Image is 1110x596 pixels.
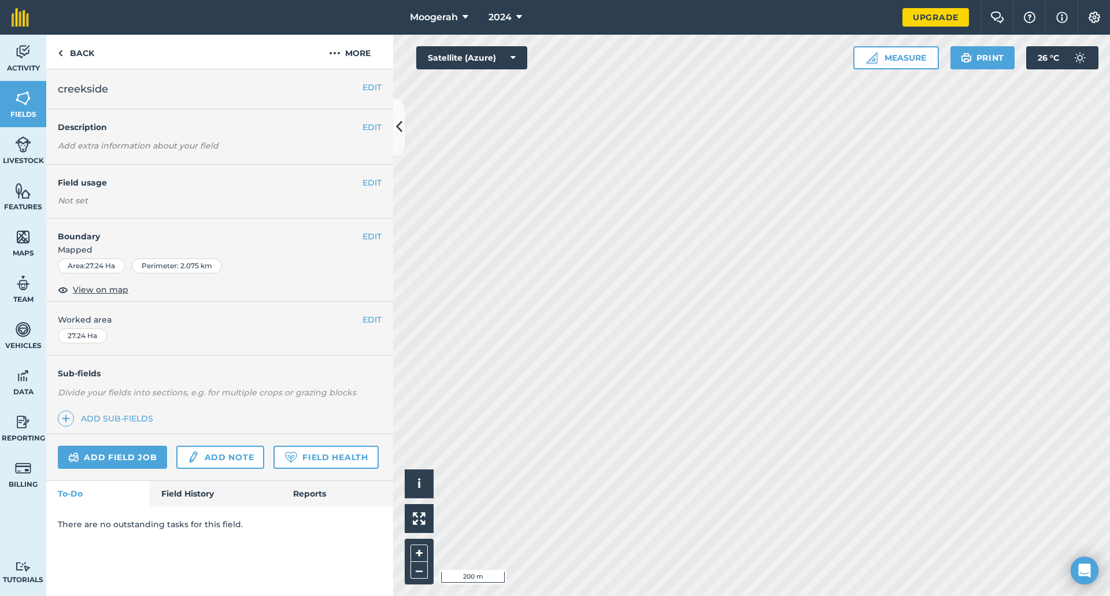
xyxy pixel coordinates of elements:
[416,46,527,69] button: Satellite (Azure)
[362,176,382,189] button: EDIT
[46,367,393,380] h4: Sub-fields
[12,8,29,27] img: fieldmargin Logo
[405,469,434,498] button: i
[15,367,31,384] img: svg+xml;base64,PD94bWwgdmVyc2lvbj0iMS4wIiBlbmNvZGluZz0idXRmLTgiPz4KPCEtLSBHZW5lcmF0b3I6IEFkb2JlIE...
[853,46,939,69] button: Measure
[15,413,31,431] img: svg+xml;base64,PD94bWwgdmVyc2lvbj0iMS4wIiBlbmNvZGluZz0idXRmLTgiPz4KPCEtLSBHZW5lcmF0b3I6IEFkb2JlIE...
[329,46,341,60] img: svg+xml;base64,PHN2ZyB4bWxucz0iaHR0cDovL3d3dy53My5vcmcvMjAwMC9zdmciIHdpZHRoPSIyMCIgaGVpZ2h0PSIyNC...
[15,460,31,477] img: svg+xml;base64,PD94bWwgdmVyc2lvbj0iMS4wIiBlbmNvZGluZz0idXRmLTgiPz4KPCEtLSBHZW5lcmF0b3I6IEFkb2JlIE...
[68,450,79,464] img: svg+xml;base64,PD94bWwgdmVyc2lvbj0iMS4wIiBlbmNvZGluZz0idXRmLTgiPz4KPCEtLSBHZW5lcmF0b3I6IEFkb2JlIE...
[150,481,281,506] a: Field History
[1068,46,1091,69] img: svg+xml;base64,PD94bWwgdmVyc2lvbj0iMS4wIiBlbmNvZGluZz0idXRmLTgiPz4KPCEtLSBHZW5lcmF0b3I6IEFkb2JlIE...
[46,219,362,243] h4: Boundary
[15,90,31,107] img: svg+xml;base64,PHN2ZyB4bWxucz0iaHR0cDovL3d3dy53My5vcmcvMjAwMC9zdmciIHdpZHRoPSI1NiIgaGVpZ2h0PSI2MC...
[58,410,158,427] a: Add sub-fields
[990,12,1004,23] img: Two speech bubbles overlapping with the left bubble in the forefront
[362,230,382,243] button: EDIT
[58,387,356,398] em: Divide your fields into sections, e.g. for multiple crops or grazing blocks
[73,283,128,296] span: View on map
[410,10,458,24] span: Moogerah
[15,182,31,199] img: svg+xml;base64,PHN2ZyB4bWxucz0iaHR0cDovL3d3dy53My5vcmcvMjAwMC9zdmciIHdpZHRoPSI1NiIgaGVpZ2h0PSI2MC...
[15,136,31,153] img: svg+xml;base64,PD94bWwgdmVyc2lvbj0iMS4wIiBlbmNvZGluZz0idXRmLTgiPz4KPCEtLSBHZW5lcmF0b3I6IEFkb2JlIE...
[961,51,972,65] img: svg+xml;base64,PHN2ZyB4bWxucz0iaHR0cDovL3d3dy53My5vcmcvMjAwMC9zdmciIHdpZHRoPSIxOSIgaGVpZ2h0PSIyNC...
[306,35,393,69] button: More
[410,562,428,579] button: –
[273,446,378,469] a: Field Health
[58,195,382,206] div: Not set
[417,476,421,491] span: i
[46,35,106,69] a: Back
[1023,12,1037,23] img: A question mark icon
[58,46,63,60] img: svg+xml;base64,PHN2ZyB4bWxucz0iaHR0cDovL3d3dy53My5vcmcvMjAwMC9zdmciIHdpZHRoPSI5IiBoZWlnaHQ9IjI0Ii...
[46,481,150,506] a: To-Do
[62,412,70,425] img: svg+xml;base64,PHN2ZyB4bWxucz0iaHR0cDovL3d3dy53My5vcmcvMjAwMC9zdmciIHdpZHRoPSIxNCIgaGVpZ2h0PSIyNC...
[15,321,31,338] img: svg+xml;base64,PD94bWwgdmVyc2lvbj0iMS4wIiBlbmNvZGluZz0idXRmLTgiPz4KPCEtLSBHZW5lcmF0b3I6IEFkb2JlIE...
[132,258,222,273] div: Perimeter : 2.075 km
[58,121,382,134] h4: Description
[58,283,128,297] button: View on map
[58,81,108,97] span: creekside
[58,176,362,189] h4: Field usage
[902,8,969,27] a: Upgrade
[362,121,382,134] button: EDIT
[413,512,425,525] img: Four arrows, one pointing top left, one top right, one bottom right and the last bottom left
[58,328,107,343] div: 27.24 Ha
[1087,12,1101,23] img: A cog icon
[950,46,1015,69] button: Print
[58,140,219,151] em: Add extra information about your field
[58,446,167,469] a: Add field job
[58,258,125,273] div: Area : 27.24 Ha
[362,313,382,326] button: EDIT
[1056,10,1068,24] img: svg+xml;base64,PHN2ZyB4bWxucz0iaHR0cDovL3d3dy53My5vcmcvMjAwMC9zdmciIHdpZHRoPSIxNyIgaGVpZ2h0PSIxNy...
[362,81,382,94] button: EDIT
[58,518,382,531] p: There are no outstanding tasks for this field.
[489,10,512,24] span: 2024
[1026,46,1098,69] button: 26 °C
[58,283,68,297] img: svg+xml;base64,PHN2ZyB4bWxucz0iaHR0cDovL3d3dy53My5vcmcvMjAwMC9zdmciIHdpZHRoPSIxOCIgaGVpZ2h0PSIyNC...
[866,52,878,64] img: Ruler icon
[1071,557,1098,584] div: Open Intercom Messenger
[46,243,393,256] span: Mapped
[15,228,31,246] img: svg+xml;base64,PHN2ZyB4bWxucz0iaHR0cDovL3d3dy53My5vcmcvMjAwMC9zdmciIHdpZHRoPSI1NiIgaGVpZ2h0PSI2MC...
[15,561,31,572] img: svg+xml;base64,PD94bWwgdmVyc2lvbj0iMS4wIiBlbmNvZGluZz0idXRmLTgiPz4KPCEtLSBHZW5lcmF0b3I6IEFkb2JlIE...
[58,313,382,326] span: Worked area
[176,446,264,469] a: Add note
[15,275,31,292] img: svg+xml;base64,PD94bWwgdmVyc2lvbj0iMS4wIiBlbmNvZGluZz0idXRmLTgiPz4KPCEtLSBHZW5lcmF0b3I6IEFkb2JlIE...
[410,545,428,562] button: +
[282,481,393,506] a: Reports
[187,450,199,464] img: svg+xml;base64,PD94bWwgdmVyc2lvbj0iMS4wIiBlbmNvZGluZz0idXRmLTgiPz4KPCEtLSBHZW5lcmF0b3I6IEFkb2JlIE...
[15,43,31,61] img: svg+xml;base64,PD94bWwgdmVyc2lvbj0iMS4wIiBlbmNvZGluZz0idXRmLTgiPz4KPCEtLSBHZW5lcmF0b3I6IEFkb2JlIE...
[1038,46,1059,69] span: 26 ° C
